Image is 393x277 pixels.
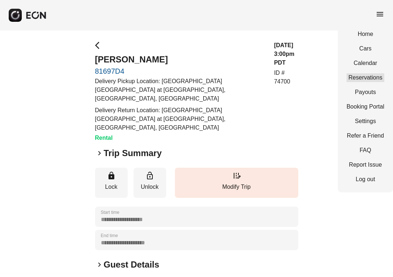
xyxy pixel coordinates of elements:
p: Delivery Pickup Location: [GEOGRAPHIC_DATA] [GEOGRAPHIC_DATA] at [GEOGRAPHIC_DATA], [GEOGRAPHIC_D... [95,77,266,103]
a: Payouts [347,88,384,97]
h2: Trip Summary [104,147,162,159]
a: Reservations [347,73,384,82]
span: edit_road [232,171,241,180]
a: Home [347,30,384,38]
a: Log out [347,175,384,184]
button: Modify Trip [175,168,298,198]
span: keyboard_arrow_right [95,260,104,269]
span: lock_open [146,171,154,180]
span: menu [376,10,384,19]
h3: Rental [95,134,266,142]
button: Lock [95,168,128,198]
a: Refer a Friend [347,131,384,140]
a: FAQ [347,146,384,155]
button: Unlock [134,168,166,198]
h2: [PERSON_NAME] [95,54,266,65]
a: Booking Portal [347,102,384,111]
p: Unlock [137,183,163,191]
a: Report Issue [347,160,384,169]
p: Modify Trip [179,183,295,191]
span: lock [107,171,116,180]
h3: [DATE] 3:00pm PDT [274,41,298,67]
span: arrow_back_ios [95,41,104,50]
p: Lock [99,183,124,191]
a: Cars [347,44,384,53]
a: 81697D4 [95,67,266,76]
h2: Guest Details [104,259,159,270]
a: Calendar [347,59,384,68]
p: ID # 74700 [274,69,298,86]
p: Delivery Return Location: [GEOGRAPHIC_DATA] [GEOGRAPHIC_DATA] at [GEOGRAPHIC_DATA], [GEOGRAPHIC_D... [95,106,266,132]
span: keyboard_arrow_right [95,149,104,158]
a: Settings [347,117,384,126]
